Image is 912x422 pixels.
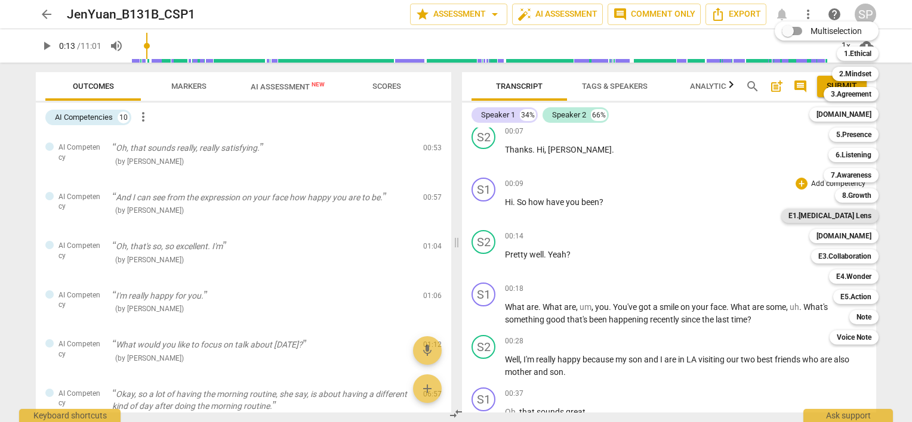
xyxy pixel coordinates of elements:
b: 1.Ethical [844,46,871,61]
b: 6.Listening [836,148,871,162]
b: 7.Awareness [831,168,871,182]
b: E4.Wonder [836,269,871,284]
b: Voice Note [837,330,871,345]
b: 8.Growth [842,188,871,203]
b: Note [856,310,871,324]
b: E1.[MEDICAL_DATA] Lens [788,209,871,223]
span: Multiselection [811,25,862,38]
b: 3.Agreement [831,87,871,101]
b: E3.Collaboration [818,249,871,263]
b: E5.Action [840,290,871,304]
b: 5.Presence [836,128,871,142]
b: [DOMAIN_NAME] [817,229,871,243]
b: [DOMAIN_NAME] [817,107,871,122]
b: 2.Mindset [839,67,871,81]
